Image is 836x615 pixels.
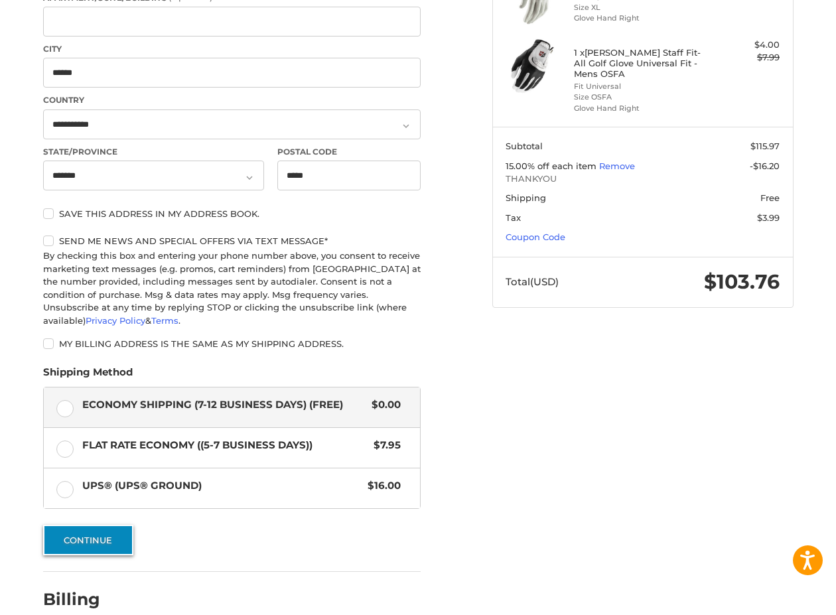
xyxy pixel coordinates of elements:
[43,589,121,610] h2: Billing
[506,212,521,223] span: Tax
[43,43,421,55] label: City
[506,172,780,186] span: THANKYOU
[574,47,708,80] h4: 1 x [PERSON_NAME] Staff Fit-All Golf Glove Universal Fit - Mens OSFA
[43,338,421,349] label: My billing address is the same as my shipping address.
[506,141,543,151] span: Subtotal
[86,315,145,326] a: Privacy Policy
[82,397,365,413] span: Economy Shipping (7-12 Business Days) (Free)
[277,146,421,158] label: Postal Code
[367,438,401,453] span: $7.95
[151,315,178,326] a: Terms
[574,2,708,13] li: Size XL
[43,236,421,246] label: Send me news and special offers via text message*
[43,208,421,219] label: Save this address in my address book.
[711,51,780,64] div: $7.99
[506,161,599,171] span: 15.00% off each item
[506,275,559,288] span: Total (USD)
[760,192,780,203] span: Free
[599,161,635,171] a: Remove
[704,269,780,294] span: $103.76
[365,397,401,413] span: $0.00
[574,92,708,103] li: Size OSFA
[361,478,401,494] span: $16.00
[750,141,780,151] span: $115.97
[727,579,836,615] iframe: Google Customer Reviews
[82,438,367,453] span: Flat Rate Economy ((5-7 Business Days))
[711,38,780,52] div: $4.00
[43,146,265,158] label: State/Province
[82,478,361,494] span: UPS® (UPS® Ground)
[574,103,708,114] li: Glove Hand Right
[574,81,708,92] li: Fit Universal
[43,249,421,327] div: By checking this box and entering your phone number above, you consent to receive marketing text ...
[574,13,708,24] li: Glove Hand Right
[506,232,565,242] a: Coupon Code
[757,212,780,223] span: $3.99
[43,94,421,106] label: Country
[506,192,546,203] span: Shipping
[43,525,133,555] button: Continue
[750,161,780,171] span: -$16.20
[43,365,133,386] legend: Shipping Method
